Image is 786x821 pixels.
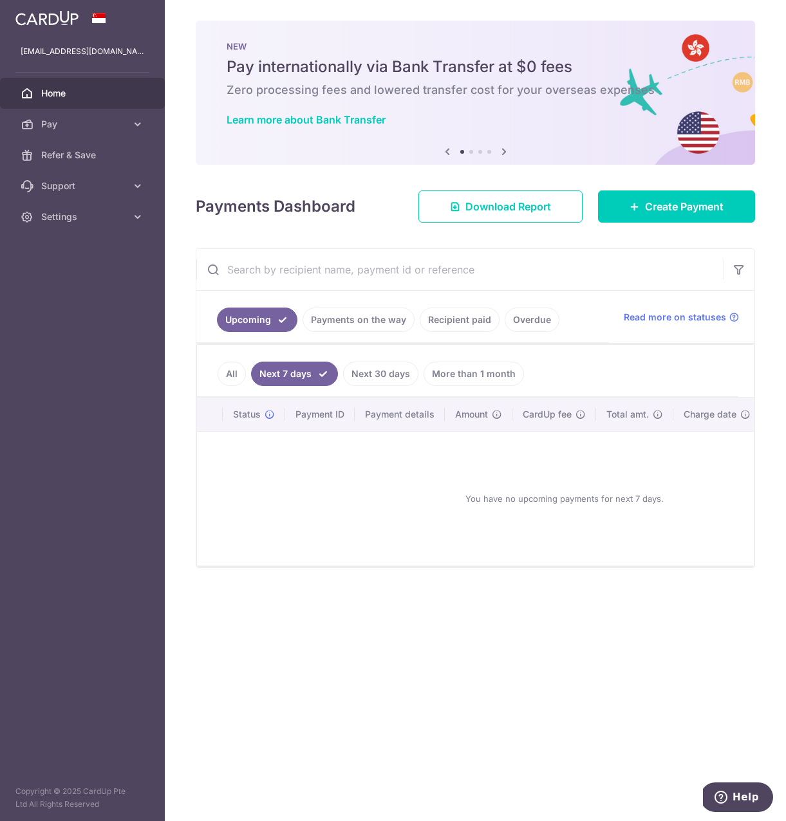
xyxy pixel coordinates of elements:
a: Upcoming [217,308,297,332]
a: Download Report [418,190,583,223]
a: More than 1 month [424,362,524,386]
p: NEW [227,41,724,51]
span: Total amt. [606,408,649,421]
span: Refer & Save [41,149,126,161]
p: [EMAIL_ADDRESS][DOMAIN_NAME] [21,45,144,58]
span: CardUp fee [523,408,572,421]
a: Payments on the way [303,308,415,332]
span: Status [233,408,261,421]
a: Learn more about Bank Transfer [227,113,386,126]
input: Search by recipient name, payment id or reference [196,249,724,290]
h6: Zero processing fees and lowered transfer cost for your overseas expenses [227,82,724,98]
th: Payment details [355,398,445,431]
span: Charge date [684,408,736,421]
a: Overdue [505,308,559,332]
a: Create Payment [598,190,755,223]
span: Read more on statuses [624,311,726,324]
span: Home [41,87,126,100]
span: Settings [41,210,126,223]
iframe: Opens a widget where you can find more information [703,782,773,815]
h5: Pay internationally via Bank Transfer at $0 fees [227,57,724,77]
span: Amount [455,408,488,421]
span: Create Payment [645,199,724,214]
h4: Payments Dashboard [196,195,355,218]
span: Download Report [465,199,551,214]
a: Read more on statuses [624,311,739,324]
th: Payment ID [285,398,355,431]
span: Pay [41,118,126,131]
img: CardUp [15,10,79,26]
a: All [218,362,246,386]
a: Next 30 days [343,362,418,386]
a: Next 7 days [251,362,338,386]
img: Bank transfer banner [196,21,755,165]
span: Support [41,180,126,192]
a: Recipient paid [420,308,500,332]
